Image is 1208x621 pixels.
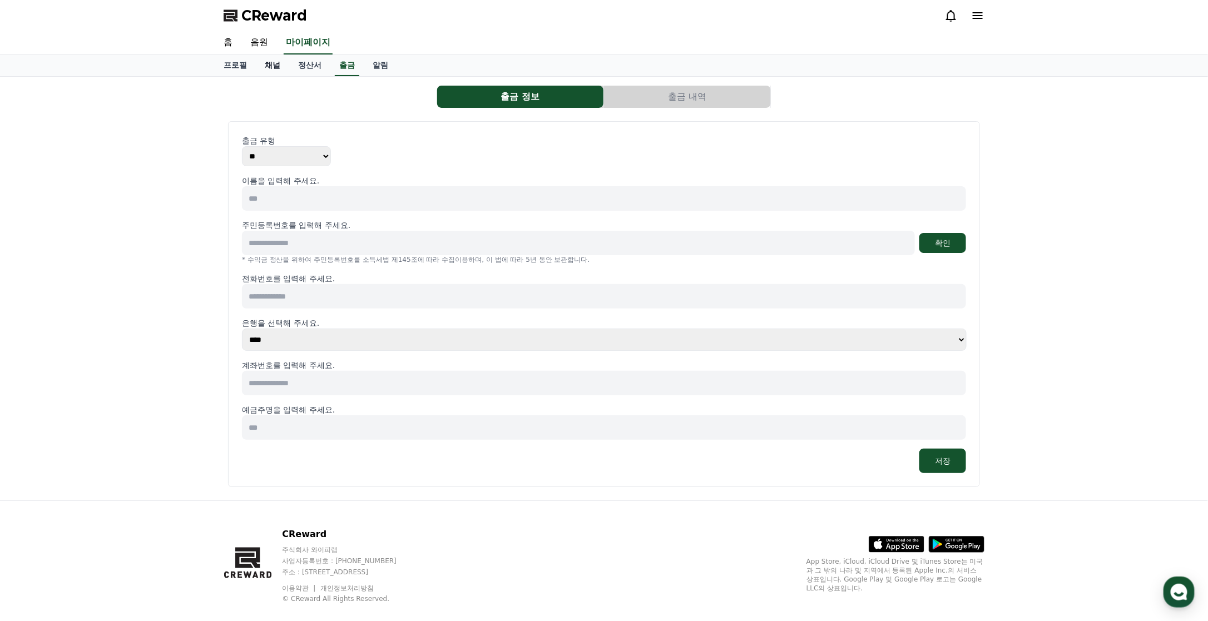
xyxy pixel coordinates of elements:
p: 출금 유형 [242,135,966,146]
a: 출금 정보 [437,86,604,108]
span: CReward [241,7,307,24]
span: 홈 [35,369,42,378]
span: 대화 [102,370,115,379]
a: CReward [224,7,307,24]
span: 설정 [172,369,185,378]
a: 설정 [143,352,214,380]
a: 홈 [3,352,73,380]
a: 이용약관 [282,584,317,592]
a: 프로필 [215,55,256,76]
p: © CReward All Rights Reserved. [282,594,418,603]
p: 주식회사 와이피랩 [282,545,418,554]
p: 계좌번호를 입력해 주세요. [242,360,966,371]
p: 은행을 선택해 주세요. [242,317,966,329]
p: 사업자등록번호 : [PHONE_NUMBER] [282,557,418,565]
p: 주소 : [STREET_ADDRESS] [282,568,418,577]
a: 출금 내역 [604,86,771,108]
a: 홈 [215,31,241,54]
a: 채널 [256,55,289,76]
a: 개인정보처리방침 [320,584,374,592]
p: * 수익금 정산을 위하여 주민등록번호를 소득세법 제145조에 따라 수집이용하며, 이 법에 따라 5년 동안 보관합니다. [242,255,966,264]
button: 저장 [919,449,966,473]
button: 출금 내역 [604,86,770,108]
button: 확인 [919,233,966,253]
p: 주민등록번호를 입력해 주세요. [242,220,350,231]
a: 출금 [335,55,359,76]
a: 음원 [241,31,277,54]
p: CReward [282,528,418,541]
a: 알림 [364,55,397,76]
a: 마이페이지 [284,31,333,54]
a: 대화 [73,352,143,380]
button: 출금 정보 [437,86,603,108]
p: App Store, iCloud, iCloud Drive 및 iTunes Store는 미국과 그 밖의 나라 및 지역에서 등록된 Apple Inc.의 서비스 상표입니다. Goo... [806,557,984,593]
p: 이름을 입력해 주세요. [242,175,966,186]
p: 예금주명을 입력해 주세요. [242,404,966,415]
a: 정산서 [289,55,330,76]
p: 전화번호를 입력해 주세요. [242,273,966,284]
